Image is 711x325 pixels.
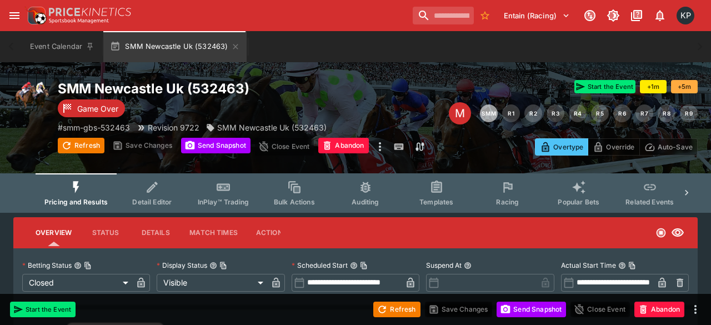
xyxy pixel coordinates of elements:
[574,80,635,93] button: Start the Event
[634,303,684,314] span: Mark an event as closed and abandoned.
[219,262,227,269] button: Copy To Clipboard
[49,8,131,16] img: PriceKinetics
[181,138,251,153] button: Send Snapshot
[318,139,368,151] span: Mark an event as closed and abandoned.
[209,262,217,269] button: Display StatusCopy To Clipboard
[671,226,684,239] svg: Visible
[480,104,498,122] button: SMM
[22,261,72,270] p: Betting Status
[639,138,698,156] button: Auto-Save
[680,104,698,122] button: R9
[36,173,675,213] div: Event type filters
[524,104,542,122] button: R2
[373,138,387,156] button: more
[10,302,76,317] button: Start the Event
[373,302,420,317] button: Refresh
[561,261,616,270] p: Actual Start Time
[627,6,647,26] button: Documentation
[247,219,297,246] button: Actions
[591,104,609,122] button: R5
[628,262,636,269] button: Copy To Clipboard
[44,198,108,206] span: Pricing and Results
[318,138,368,153] button: Abandon
[132,198,172,206] span: Detail Editor
[206,122,327,133] div: SMM Newcastle Uk (532463)
[618,262,626,269] button: Actual Start TimeCopy To Clipboard
[292,261,348,270] p: Scheduled Start
[635,104,653,122] button: R7
[658,141,693,153] p: Auto-Save
[496,198,519,206] span: Racing
[13,80,49,116] img: horse_racing.png
[535,138,698,156] div: Start From
[558,198,599,206] span: Popular Bets
[426,261,462,270] p: Suspend At
[580,6,600,26] button: Connected to PK
[569,104,587,122] button: R4
[464,262,472,269] button: Suspend At
[603,6,623,26] button: Toggle light/dark mode
[606,141,634,153] p: Override
[640,80,667,93] button: +1m
[476,7,494,24] button: No Bookmarks
[413,7,474,24] input: search
[131,219,181,246] button: Details
[74,262,82,269] button: Betting StatusCopy To Clipboard
[677,7,694,24] div: Kedar Pandit
[655,227,667,238] svg: Closed
[547,104,564,122] button: R3
[58,122,130,133] p: Copy To Clipboard
[217,122,327,133] p: SMM Newcastle Uk (532463)
[148,122,199,133] p: Revision 9722
[157,261,207,270] p: Display Status
[157,274,267,292] div: Visible
[673,3,698,28] button: Kedar Pandit
[84,262,92,269] button: Copy To Clipboard
[350,262,358,269] button: Scheduled StartCopy To Clipboard
[352,198,379,206] span: Auditing
[4,6,24,26] button: open drawer
[535,138,588,156] button: Overtype
[634,302,684,317] button: Abandon
[274,198,315,206] span: Bulk Actions
[77,103,118,114] p: Game Over
[588,138,639,156] button: Override
[58,80,431,97] h2: Copy To Clipboard
[497,7,577,24] button: Select Tenant
[689,303,702,316] button: more
[650,6,670,26] button: Notifications
[23,31,101,62] button: Event Calendar
[22,274,132,292] div: Closed
[58,138,104,153] button: Refresh
[480,104,698,122] nav: pagination navigation
[497,302,566,317] button: Send Snapshot
[625,198,674,206] span: Related Events
[49,18,109,23] img: Sportsbook Management
[502,104,520,122] button: R1
[198,198,249,206] span: InPlay™ Trading
[27,219,81,246] button: Overview
[181,219,247,246] button: Match Times
[658,104,675,122] button: R8
[419,198,453,206] span: Templates
[103,31,247,62] button: SMM Newcastle Uk (532463)
[449,102,471,124] div: Edit Meeting
[360,262,368,269] button: Copy To Clipboard
[24,4,47,27] img: PriceKinetics Logo
[81,219,131,246] button: Status
[553,141,583,153] p: Overtype
[613,104,631,122] button: R6
[671,80,698,93] button: +5m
